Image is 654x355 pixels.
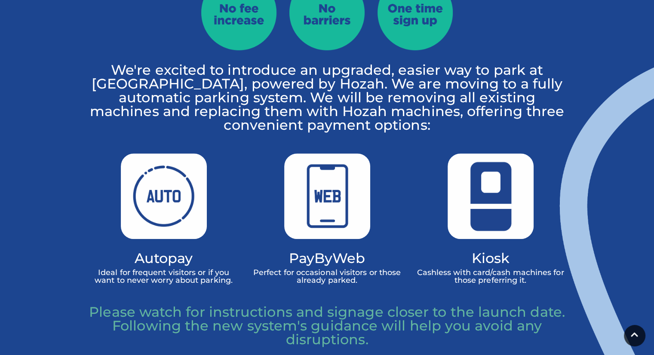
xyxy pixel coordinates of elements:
[252,269,402,284] p: Perfect for occasional visitors or those already parked.
[89,269,239,284] p: Ideal for frequent visitors or if you want to never worry about parking.
[89,63,566,132] p: We're excited to introduce an upgraded, easier way to park at [GEOGRAPHIC_DATA], powered by Hozah...
[252,252,402,264] h4: PayByWeb
[89,252,239,264] h4: Autopay
[89,305,566,346] p: Please watch for instructions and signage closer to the launch date. Following the new system's g...
[415,269,566,284] p: Cashless with card/cash machines for those preferring it.
[415,252,566,264] h4: Kiosk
